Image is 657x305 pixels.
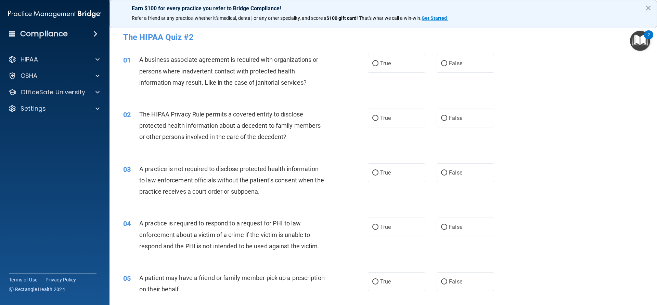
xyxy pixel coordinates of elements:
[132,5,635,12] p: Earn $100 for every practice you refer to Bridge Compliance!
[139,220,320,249] span: A practice is required to respond to a request for PHI to law enforcement about a victim of a cri...
[46,276,76,283] a: Privacy Policy
[8,7,101,21] img: PMB logo
[449,60,462,67] span: False
[21,88,85,96] p: OfficeSafe University
[380,169,391,176] span: True
[380,278,391,285] span: True
[449,278,462,285] span: False
[123,56,131,64] span: 01
[449,115,462,121] span: False
[9,276,37,283] a: Terms of Use
[422,15,448,21] a: Get Started
[380,60,391,67] span: True
[630,31,650,51] button: Open Resource Center, 2 new notifications
[441,225,447,230] input: False
[380,224,391,230] span: True
[9,286,65,293] span: Ⓒ Rectangle Health 2024
[441,170,447,176] input: False
[449,169,462,176] span: False
[8,72,100,80] a: OSHA
[372,225,378,230] input: True
[21,72,38,80] p: OSHA
[139,274,325,293] span: A patient may have a friend or family member pick up a prescription on their behalf.
[21,55,38,64] p: HIPAA
[441,61,447,66] input: False
[380,115,391,121] span: True
[372,116,378,121] input: True
[441,279,447,285] input: False
[326,15,357,21] strong: $100 gift card
[422,15,447,21] strong: Get Started
[123,111,131,119] span: 02
[139,111,321,140] span: The HIPAA Privacy Rule permits a covered entity to disclose protected health information about a ...
[357,15,422,21] span: ! That's what we call a win-win.
[123,274,131,282] span: 05
[8,88,100,96] a: OfficeSafe University
[372,170,378,176] input: True
[21,105,46,113] p: Settings
[372,279,378,285] input: True
[8,105,100,113] a: Settings
[441,116,447,121] input: False
[372,61,378,66] input: True
[647,35,650,44] div: 2
[20,29,68,39] h4: Compliance
[132,15,326,21] span: Refer a friend at any practice, whether it's medical, dental, or any other speciality, and score a
[139,56,318,86] span: A business associate agreement is required with organizations or persons where inadvertent contac...
[123,165,131,174] span: 03
[123,33,643,42] h4: The HIPAA Quiz #2
[645,2,652,13] button: Close
[449,224,462,230] span: False
[139,165,324,195] span: A practice is not required to disclose protected health information to law enforcement officials ...
[123,220,131,228] span: 04
[8,55,100,64] a: HIPAA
